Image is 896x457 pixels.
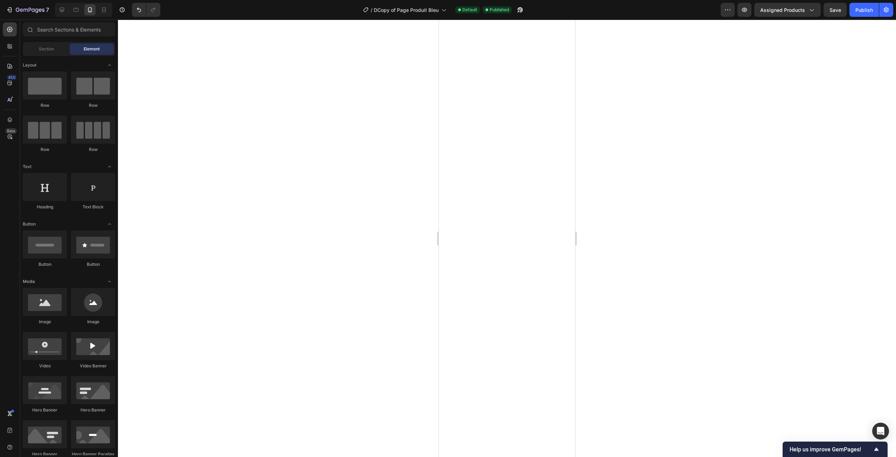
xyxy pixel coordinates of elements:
[23,62,36,68] span: Layout
[46,6,49,14] p: 7
[84,46,100,52] span: Element
[23,164,31,170] span: Text
[132,3,160,17] div: Undo/Redo
[23,102,67,109] div: Row
[3,3,52,17] button: 7
[754,3,821,17] button: Assigned Products
[829,7,841,13] span: Save
[439,20,575,457] iframe: Design area
[71,102,115,109] div: Row
[71,204,115,210] div: Text Block
[104,276,115,287] span: Toggle open
[71,261,115,268] div: Button
[23,407,67,413] div: Hero Banner
[760,6,805,14] span: Assigned Products
[490,7,509,13] span: Published
[790,445,881,453] button: Show survey - Help us improve GemPages!
[23,204,67,210] div: Heading
[872,423,889,439] div: Open Intercom Messenger
[7,75,17,80] div: 450
[23,146,67,153] div: Row
[23,221,36,227] span: Button
[790,446,872,453] span: Help us improve GemPages!
[855,6,873,14] div: Publish
[104,60,115,71] span: Toggle open
[5,128,17,134] div: Beta
[23,261,67,268] div: Button
[23,22,115,36] input: Search Sections & Elements
[23,319,67,325] div: Image
[71,363,115,369] div: Video Banner
[371,6,372,14] span: /
[462,7,477,13] span: Default
[104,161,115,172] span: Toggle open
[849,3,879,17] button: Publish
[23,278,35,285] span: Media
[104,219,115,230] span: Toggle open
[23,363,67,369] div: Video
[39,46,54,52] span: Section
[71,407,115,413] div: Hero Banner
[824,3,847,17] button: Save
[374,6,439,14] span: DCopy of Page Produit Bleu
[71,146,115,153] div: Row
[71,319,115,325] div: Image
